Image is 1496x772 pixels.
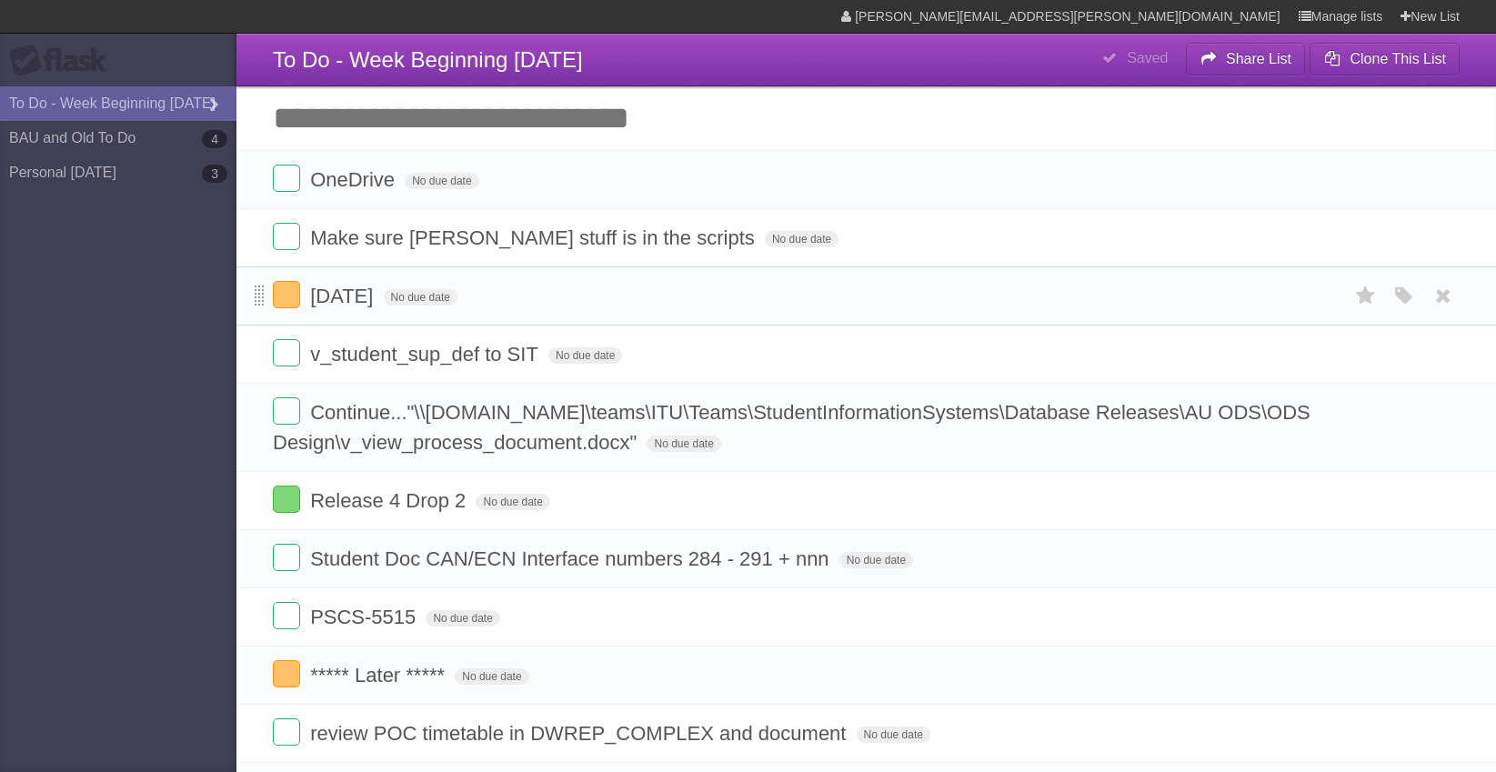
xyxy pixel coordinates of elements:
span: Release 4 Drop 2 [310,489,470,512]
span: Make sure [PERSON_NAME] stuff is in the scripts [310,226,759,249]
label: Done [273,544,300,571]
b: Saved [1127,50,1168,65]
label: Done [273,660,300,687]
button: Share List [1186,43,1306,75]
span: v_student_sup_def to SIT [310,343,543,366]
label: Done [273,281,300,308]
label: Done [273,165,300,192]
span: No due date [455,668,528,685]
span: Student Doc CAN/ECN Interface numbers 284 - 291 + nnn [310,547,833,570]
button: Clone This List [1310,43,1460,75]
span: No due date [384,289,457,306]
label: Done [273,223,300,250]
b: 4 [202,130,227,148]
span: No due date [647,436,720,452]
div: Flask [9,45,118,77]
span: No due date [405,173,478,189]
span: No due date [426,610,499,627]
span: PSCS-5515 [310,606,420,628]
label: Done [273,339,300,366]
label: Done [273,602,300,629]
label: Star task [1349,281,1383,311]
span: OneDrive [310,168,399,191]
label: Done [273,718,300,746]
label: Done [273,486,300,513]
span: Continue..."\\[DOMAIN_NAME]\teams\ITU\Teams\StudentInformationSystems\Database Releases\AU ODS\OD... [273,401,1310,454]
b: Share List [1226,51,1291,66]
span: [DATE] [310,285,377,307]
b: Clone This List [1350,51,1446,66]
span: No due date [857,727,930,743]
span: No due date [476,494,549,510]
span: No due date [765,231,838,247]
span: review POC timetable in DWREP_COMPLEX and document [310,722,850,745]
b: 3 [202,165,227,183]
span: No due date [839,552,913,568]
span: To Do - Week Beginning [DATE] [273,47,583,72]
label: Done [273,397,300,425]
span: No due date [548,347,622,364]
